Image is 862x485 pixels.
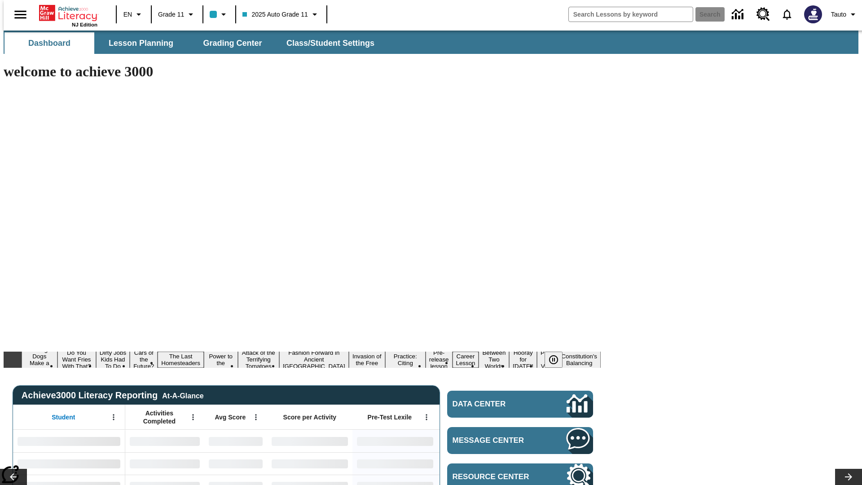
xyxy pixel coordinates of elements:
[249,410,263,424] button: Open Menu
[279,348,349,371] button: Slide 8 Fashion Forward in Ancient Rome
[447,427,593,454] a: Message Center
[130,409,189,425] span: Activities Completed
[835,469,862,485] button: Lesson carousel, Next
[4,32,383,54] div: SubNavbar
[119,6,148,22] button: Language: EN, Select a language
[453,436,540,445] span: Message Center
[368,413,412,421] span: Pre-Test Lexile
[109,38,173,48] span: Lesson Planning
[799,3,827,26] button: Select a new avatar
[28,38,70,48] span: Dashboard
[569,7,693,22] input: search field
[751,2,775,26] a: Resource Center, Will open in new tab
[279,32,382,54] button: Class/Student Settings
[96,32,186,54] button: Lesson Planning
[96,348,130,371] button: Slide 3 Dirty Jobs Kids Had To Do
[158,10,184,19] span: Grade 11
[545,352,563,368] button: Pause
[107,410,120,424] button: Open Menu
[39,3,97,27] div: Home
[509,348,537,371] button: Slide 14 Hooray for Constitution Day!
[57,348,96,371] button: Slide 2 Do You Want Fries With That?
[158,352,204,368] button: Slide 5 The Last Homesteaders
[130,348,158,371] button: Slide 4 Cars of the Future?
[215,413,246,421] span: Avg Score
[204,345,238,375] button: Slide 6 Solar Power to the People
[239,6,323,22] button: Class: 2025 Auto Grade 11, Select your class
[162,390,203,400] div: At-A-Glance
[420,410,433,424] button: Open Menu
[22,390,204,401] span: Achieve3000 Literacy Reporting
[186,410,200,424] button: Open Menu
[204,430,267,452] div: No Data,
[52,413,75,421] span: Student
[242,10,308,19] span: 2025 Auto Grade 11
[426,348,453,371] button: Slide 11 Pre-release lesson
[4,31,858,54] div: SubNavbar
[125,452,204,475] div: No Data,
[206,6,233,22] button: Class color is light blue. Change class color
[447,391,593,418] a: Data Center
[453,400,537,409] span: Data Center
[726,2,751,27] a: Data Center
[385,345,426,375] button: Slide 10 Mixed Practice: Citing Evidence
[204,452,267,475] div: No Data,
[283,413,337,421] span: Score per Activity
[72,22,97,27] span: NJ Edition
[453,472,540,481] span: Resource Center
[188,32,277,54] button: Grading Center
[479,348,509,371] button: Slide 13 Between Two Worlds
[238,348,279,371] button: Slide 7 Attack of the Terrifying Tomatoes
[203,38,262,48] span: Grading Center
[545,352,572,368] div: Pause
[349,345,385,375] button: Slide 9 The Invasion of the Free CD
[22,345,57,375] button: Slide 1 Diving Dogs Make a Splash
[804,5,822,23] img: Avatar
[558,345,601,375] button: Slide 16 The Constitution's Balancing Act
[154,6,200,22] button: Grade: Grade 11, Select a grade
[453,352,479,368] button: Slide 12 Career Lesson
[123,10,132,19] span: EN
[4,63,601,80] h1: welcome to achieve 3000
[827,6,862,22] button: Profile/Settings
[537,348,558,371] button: Slide 15 Point of View
[831,10,846,19] span: Tauto
[4,32,94,54] button: Dashboard
[39,4,97,22] a: Home
[775,3,799,26] a: Notifications
[7,1,34,28] button: Open side menu
[286,38,374,48] span: Class/Student Settings
[125,430,204,452] div: No Data,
